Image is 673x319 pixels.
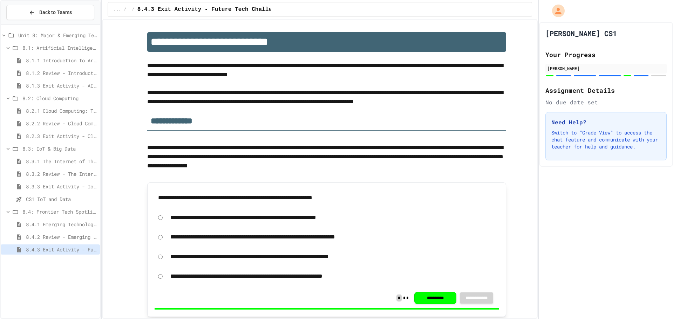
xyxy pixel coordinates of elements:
[644,291,666,312] iframe: chat widget
[26,57,97,64] span: 8.1.1 Introduction to Artificial Intelligence
[39,9,72,16] span: Back to Teams
[551,118,661,126] h3: Need Help?
[6,5,94,20] button: Back to Teams
[545,50,667,60] h2: Your Progress
[545,28,617,38] h1: [PERSON_NAME] CS1
[124,7,126,12] span: /
[545,3,566,19] div: My Account
[22,95,97,102] span: 8.2: Cloud Computing
[548,65,665,71] div: [PERSON_NAME]
[18,32,97,39] span: Unit 8: Major & Emerging Technologies
[22,208,97,215] span: 8.4: Frontier Tech Spotlight
[26,82,97,89] span: 8.1.3 Exit Activity - AI Detective
[26,120,97,127] span: 8.2.2 Review - Cloud Computing
[545,85,667,95] h2: Assignment Details
[26,233,97,241] span: 8.4.2 Review - Emerging Technologies: Shaping Our Digital Future
[26,221,97,228] span: 8.4.1 Emerging Technologies: Shaping Our Digital Future
[26,69,97,77] span: 8.1.2 Review - Introduction to Artificial Intelligence
[545,98,667,106] div: No due date set
[132,7,135,12] span: /
[114,7,121,12] span: ...
[26,132,97,140] span: 8.2.3 Exit Activity - Cloud Service Detective
[26,195,97,203] span: CS1 IoT and Data
[26,183,97,190] span: 8.3.3 Exit Activity - IoT Data Detective Challenge
[26,158,97,165] span: 8.3.1 The Internet of Things and Big Data: Our Connected Digital World
[22,44,97,51] span: 8.1: Artificial Intelligence Basics
[551,129,661,150] p: Switch to "Grade View" to access the chat feature and communicate with your teacher for help and ...
[137,5,282,14] span: 8.4.3 Exit Activity - Future Tech Challenge
[26,107,97,115] span: 8.2.1 Cloud Computing: Transforming the Digital World
[26,246,97,253] span: 8.4.3 Exit Activity - Future Tech Challenge
[26,170,97,178] span: 8.3.2 Review - The Internet of Things and Big Data
[22,145,97,152] span: 8.3: IoT & Big Data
